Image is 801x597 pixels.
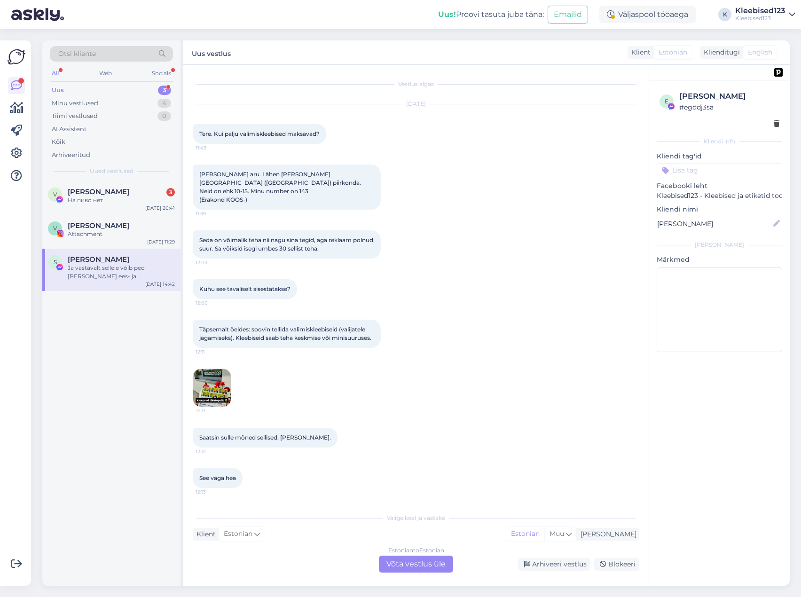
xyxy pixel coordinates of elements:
span: 12:13 [196,488,231,495]
p: Kliendi nimi [657,204,782,214]
p: Kliendi tag'id [657,151,782,161]
div: Arhiveeri vestlus [518,558,590,571]
span: S [54,259,57,266]
div: Kleebised123 [735,7,785,15]
span: V [53,225,57,232]
span: English [748,47,772,57]
img: pd [774,68,783,77]
span: Kuhu see tavaliselt sisestatakse? [199,285,291,292]
div: [DATE] 20:41 [145,204,175,212]
b: Uus! [438,10,456,19]
span: Vitali Singov [68,188,129,196]
a: Kleebised123Kleebised123 [735,7,795,22]
span: 12:11 [196,348,231,355]
div: [PERSON_NAME] [577,529,636,539]
div: Vestlus algas [193,80,639,88]
div: Attachment [68,230,175,238]
div: Estonian to Estonian [388,546,444,555]
div: [DATE] [193,100,639,108]
span: 12:12 [196,448,231,455]
div: Klient [193,529,216,539]
button: Emailid [548,6,588,24]
div: 3 [166,188,175,196]
div: [PERSON_NAME] [679,91,779,102]
div: Proovi tasuta juba täna: [438,9,544,20]
span: e [665,98,668,105]
span: [PERSON_NAME] aru. Lähen [PERSON_NAME][GEOGRAPHIC_DATA] ([GEOGRAPHIC_DATA]) piirkonda. Neid on eh... [199,171,362,203]
span: Estonian [659,47,687,57]
div: Tiimi vestlused [52,111,98,121]
input: Lisa tag [657,163,782,177]
span: 12:06 [196,299,231,306]
div: # egddj3sa [679,102,779,112]
div: AI Assistent [52,125,86,134]
p: Facebooki leht [657,181,782,191]
span: Saatsin sulle mõned sellised, [PERSON_NAME]. [199,434,331,441]
div: Minu vestlused [52,99,98,108]
div: Kliendi info [657,137,782,146]
div: Kõik [52,137,65,147]
span: 12:11 [196,407,231,414]
div: Väljaspool tööaega [599,6,696,23]
span: Täpsemalt öeldes: soovin tellida valimiskleebiseid (valijatele jagamiseks). Kleebiseid saab teha ... [199,326,371,341]
div: Klienditugi [700,47,740,57]
input: Lisa nimi [657,219,771,229]
div: Kleebised123 [735,15,785,22]
span: Otsi kliente [58,49,96,59]
div: Arhiveeritud [52,150,90,160]
div: Estonian [506,527,544,541]
span: V [53,191,57,198]
div: Socials [150,67,173,79]
span: Sanya Sahno [68,255,129,264]
span: 11:49 [196,144,231,151]
div: Klient [628,47,651,57]
div: 3 [158,86,171,95]
div: 4 [157,99,171,108]
div: Web [97,67,114,79]
span: Muu [550,529,564,538]
div: [DATE] 14:42 [145,281,175,288]
span: Tere. Kui palju valimiskleebised maksavad? [199,130,320,137]
div: K [718,8,731,21]
div: 0 [157,111,171,121]
span: Seda on võimalik teha nii nagu sina tegid, aga reklaam polnud suur. Sa võiksid isegi umbes 30 sel... [199,236,375,252]
div: Võta vestlus üle [379,556,453,573]
img: Askly Logo [8,48,25,66]
span: 11:59 [196,210,231,217]
div: All [50,67,61,79]
label: Uus vestlus [192,46,231,59]
p: Märkmed [657,255,782,265]
span: 12:03 [196,259,231,266]
div: Uus [52,86,64,95]
div: На пиво нет [68,196,175,204]
span: Uued vestlused [90,167,133,175]
div: Blokeeri [594,558,639,571]
span: Van Helde Lilled [68,221,129,230]
p: Kleebised123 - Kleebised ja etiketid toodetele ning kleebised autodele. [657,191,782,201]
span: Estonian [224,529,252,539]
img: Attachment [193,369,231,407]
div: Ja vastavalt sellele võib peo [PERSON_NAME] ees- ja perekonnanime järel. [68,264,175,281]
div: [PERSON_NAME] [657,241,782,249]
div: [DATE] 11:29 [147,238,175,245]
span: See väga hea [199,474,236,481]
div: Valige keel ja vastake [193,514,639,522]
